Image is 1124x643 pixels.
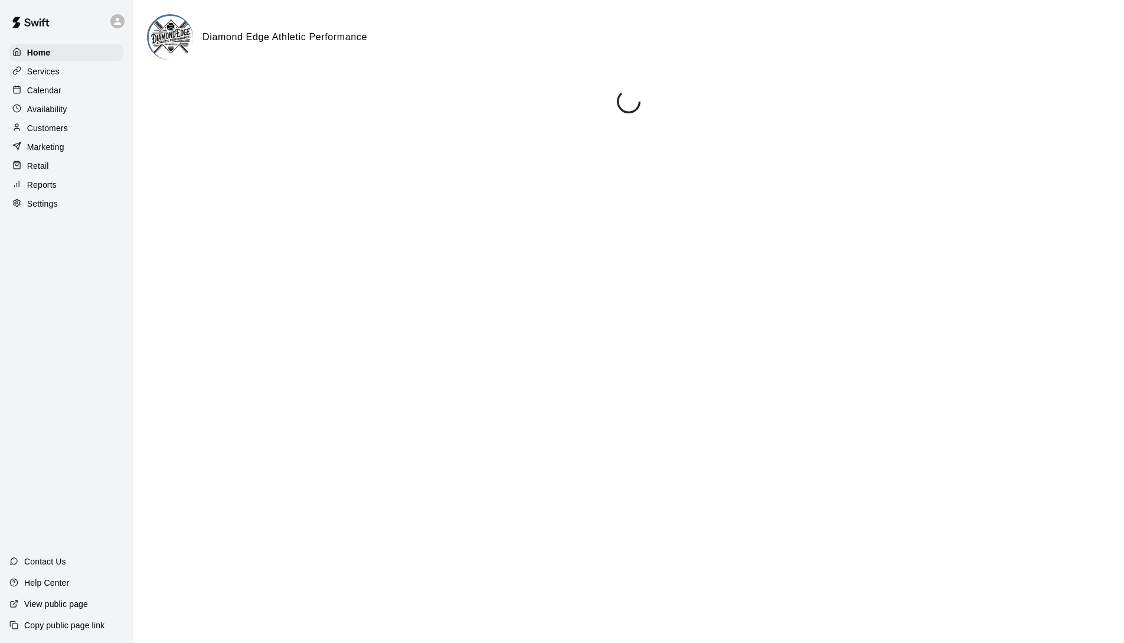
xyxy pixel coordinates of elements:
p: Help Center [24,577,69,589]
a: Marketing [9,138,123,156]
p: Retail [27,160,49,172]
a: Reports [9,176,123,194]
p: Reports [27,179,57,191]
p: Home [27,47,51,58]
img: Diamond Edge Athletic Performance logo [149,16,193,60]
p: Calendar [27,84,61,96]
a: Retail [9,157,123,175]
p: Availability [27,103,67,115]
a: Services [9,63,123,80]
p: Customers [27,122,68,134]
p: Contact Us [24,556,66,567]
p: Services [27,66,60,77]
a: Home [9,44,123,61]
p: Settings [27,198,58,210]
a: Availability [9,100,123,118]
p: View public page [24,598,88,610]
a: Calendar [9,81,123,99]
p: Marketing [27,141,64,153]
a: Customers [9,119,123,137]
h6: Diamond Edge Athletic Performance [202,30,367,45]
a: Settings [9,195,123,213]
p: Copy public page link [24,619,104,631]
